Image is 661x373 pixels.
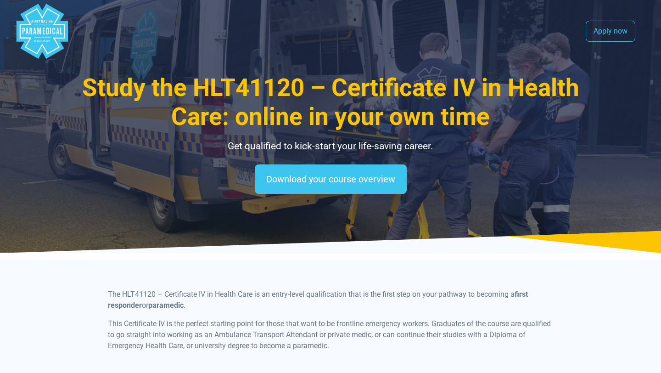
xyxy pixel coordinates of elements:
[108,290,515,299] span: The HLT41120 – Certificate IV in Health Care is an entry-level qualification that is the first st...
[142,301,148,310] span: or
[184,301,185,310] span: .
[586,21,635,42] a: Apply now
[108,319,551,350] span: This Certificate IV is the perfect starting point for those that want to be frontline emergency w...
[15,4,70,59] div: Australian Paramedical College
[82,73,579,131] span: Study the HLT41120 – Certificate IV in Health Care: online in your own time
[228,141,433,152] span: Get qualified to kick-start your life-saving career.
[108,290,528,310] b: first responder
[148,301,184,310] b: paramedic
[255,164,407,194] a: Download your course overview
